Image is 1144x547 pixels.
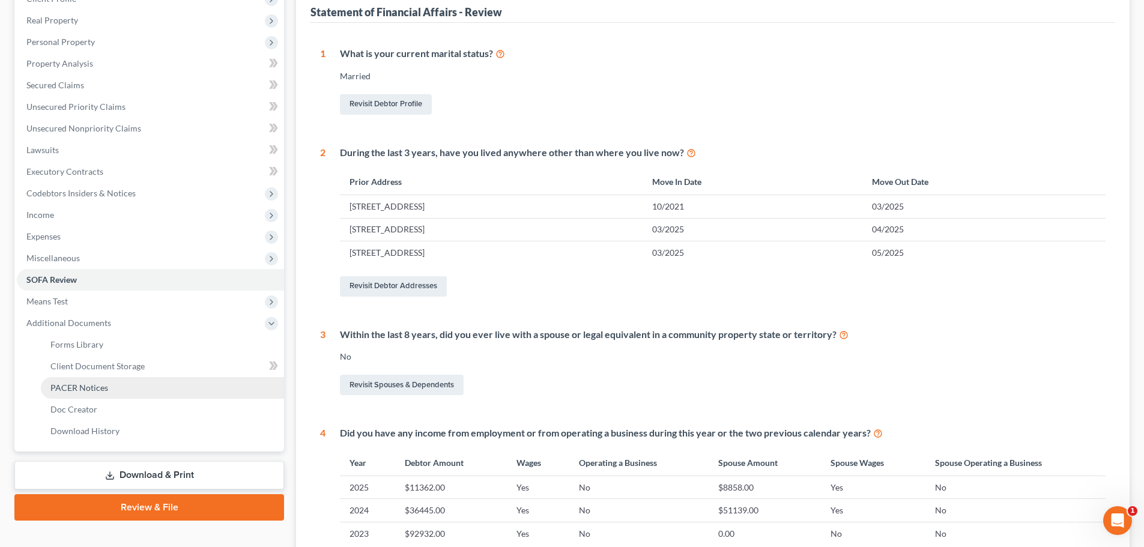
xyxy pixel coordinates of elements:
[709,499,821,522] td: $51139.00
[1103,506,1132,535] iframe: Intercom live chat
[340,426,1106,440] div: Did you have any income from employment or from operating a business during this year or the two ...
[26,166,103,177] span: Executory Contracts
[340,47,1106,61] div: What is your current marital status?
[50,339,103,349] span: Forms Library
[320,47,325,117] div: 1
[17,139,284,161] a: Lawsuits
[340,241,643,264] td: [STREET_ADDRESS]
[340,351,1106,363] div: No
[17,53,284,74] a: Property Analysis
[925,499,1106,522] td: No
[14,461,284,489] a: Download & Print
[643,169,862,195] th: Move In Date
[709,476,821,499] td: $8858.00
[26,210,54,220] span: Income
[569,499,709,522] td: No
[507,450,569,476] th: Wages
[340,522,395,545] td: 2023
[310,5,502,19] div: Statement of Financial Affairs - Review
[643,241,862,264] td: 03/2025
[26,296,68,306] span: Means Test
[17,96,284,118] a: Unsecured Priority Claims
[17,74,284,96] a: Secured Claims
[340,218,643,241] td: [STREET_ADDRESS]
[821,499,925,522] td: Yes
[569,522,709,545] td: No
[643,195,862,218] td: 10/2021
[26,274,77,285] span: SOFA Review
[14,494,284,521] a: Review & File
[26,58,93,68] span: Property Analysis
[17,118,284,139] a: Unsecured Nonpriority Claims
[340,276,447,297] a: Revisit Debtor Addresses
[821,476,925,499] td: Yes
[395,476,507,499] td: $11362.00
[395,522,507,545] td: $92932.00
[50,404,97,414] span: Doc Creator
[26,37,95,47] span: Personal Property
[340,375,464,395] a: Revisit Spouses & Dependents
[340,195,643,218] td: [STREET_ADDRESS]
[821,522,925,545] td: No
[41,377,284,399] a: PACER Notices
[41,355,284,377] a: Client Document Storage
[41,399,284,420] a: Doc Creator
[50,382,108,393] span: PACER Notices
[26,188,136,198] span: Codebtors Insiders & Notices
[821,450,925,476] th: Spouse Wages
[26,80,84,90] span: Secured Claims
[862,241,1106,264] td: 05/2025
[507,522,569,545] td: Yes
[709,450,821,476] th: Spouse Amount
[395,499,507,522] td: $36445.00
[862,195,1106,218] td: 03/2025
[340,328,1106,342] div: Within the last 8 years, did you ever live with a spouse or legal equivalent in a community prope...
[340,499,395,522] td: 2024
[41,334,284,355] a: Forms Library
[1128,506,1137,516] span: 1
[340,169,643,195] th: Prior Address
[569,450,709,476] th: Operating a Business
[320,146,325,299] div: 2
[26,318,111,328] span: Additional Documents
[507,476,569,499] td: Yes
[340,450,395,476] th: Year
[26,123,141,133] span: Unsecured Nonpriority Claims
[340,476,395,499] td: 2025
[41,420,284,442] a: Download History
[507,499,569,522] td: Yes
[320,328,325,398] div: 3
[925,476,1106,499] td: No
[925,450,1106,476] th: Spouse Operating a Business
[17,161,284,183] a: Executory Contracts
[862,169,1106,195] th: Move Out Date
[643,218,862,241] td: 03/2025
[340,146,1106,160] div: During the last 3 years, have you lived anywhere other than where you live now?
[26,231,61,241] span: Expenses
[569,476,709,499] td: No
[26,101,126,112] span: Unsecured Priority Claims
[26,15,78,25] span: Real Property
[26,253,80,263] span: Miscellaneous
[50,361,145,371] span: Client Document Storage
[340,70,1106,82] div: Married
[925,522,1106,545] td: No
[340,94,432,115] a: Revisit Debtor Profile
[17,269,284,291] a: SOFA Review
[395,450,507,476] th: Debtor Amount
[26,145,59,155] span: Lawsuits
[709,522,821,545] td: 0.00
[862,218,1106,241] td: 04/2025
[50,426,120,436] span: Download History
